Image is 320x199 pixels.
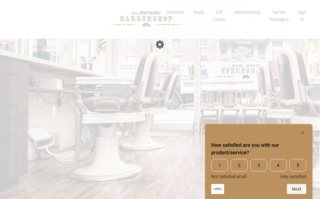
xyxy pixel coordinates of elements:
[289,159,306,172] span: 5
[270,159,287,172] span: 4
[299,129,306,137] button: Hide survey
[231,159,247,172] span: 2
[287,184,306,194] button: Next question
[211,159,228,172] span: 1
[211,142,306,157] h2: How satisfied are you with our product/service? Select an option from 1 to 5, with 1 being Not sa...
[211,159,306,179] div: How satisfied are you with our product/service? Select an option from 1 to 5, with 1 being Not sa...
[211,174,246,179] span: Not satisfied at all
[211,129,306,194] div: How satisfied are you with our product/service? Select an option from 1 to 5, with 1 being Not sa...
[280,174,306,179] span: Very satisfied
[250,159,267,172] span: 3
